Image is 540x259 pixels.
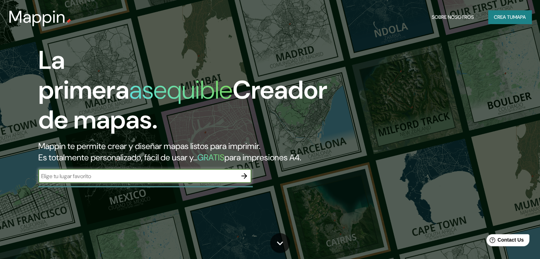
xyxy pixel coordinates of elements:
input: Elige tu lugar favorito [38,172,237,180]
button: Sobre nosotros [429,10,477,24]
font: La primera [38,44,129,106]
iframe: Help widget launcher [477,231,532,251]
font: asequible [129,73,233,106]
font: Es totalmente personalizado, fácil de usar y... [38,152,197,163]
button: Crea tumapa [488,10,531,24]
font: Creador de mapas. [38,73,327,136]
font: GRATIS [197,152,224,163]
font: para impresiones A4. [224,152,301,163]
font: mapa [513,14,526,20]
font: Crea tu [494,14,513,20]
font: Sobre nosotros [432,14,474,20]
font: Mappin te permite crear y diseñar mapas listos para imprimir. [38,140,260,151]
img: pin de mapeo [66,18,71,24]
font: Mappin [9,6,66,28]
